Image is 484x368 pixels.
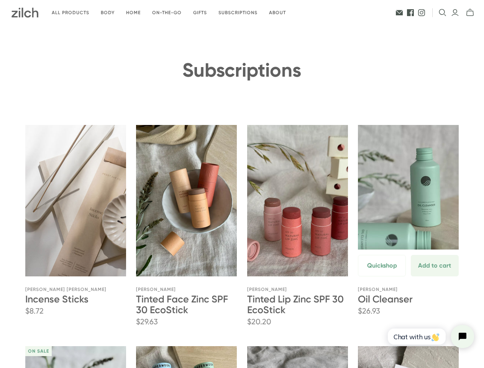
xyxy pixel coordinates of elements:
h1: Subscriptions [25,60,459,81]
a: Login [451,8,459,17]
a: Gifts [187,4,213,22]
a: Subscriptions [213,4,263,22]
img: Zilch has done the hard yards and handpicked the best ethical and sustainable products for you an... [11,8,38,18]
a: About [263,4,292,22]
a: Tinted Face Zinc SPF 30 EcoStick [136,125,237,276]
span: $8.72 [25,306,44,316]
span: $20.20 [247,316,271,327]
a: Incense Sticks [25,125,126,276]
a: Tinted Lip Zinc SPF 30 EcoStick [247,293,344,315]
a: Oil Cleanser [358,125,459,276]
button: Quickshop [358,255,406,276]
button: mini-cart-toggle [464,8,476,17]
iframe: Tidio Chat [379,319,481,355]
span: Add to cart [418,261,451,270]
a: Quickshop Add to cart [358,250,459,276]
button: Add to cart [411,255,459,276]
a: [PERSON_NAME] [358,287,398,292]
a: Body [95,4,120,22]
a: On-the-go [146,4,187,22]
a: Oil Cleanser [358,293,413,305]
span: $29.63 [136,316,158,327]
a: Tinted Face Zinc SPF 30 EcoStick [136,293,228,315]
a: All products [46,4,95,22]
button: Open search [439,9,446,16]
span: $26.93 [358,306,380,316]
a: Home [120,4,146,22]
a: Tinted Lip Zinc SPF 30 EcoStick [247,125,348,276]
